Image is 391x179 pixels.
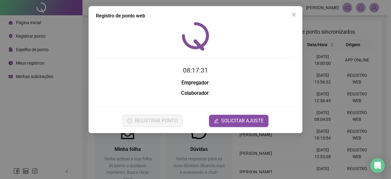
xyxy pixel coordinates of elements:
[291,12,296,17] span: close
[181,90,209,96] strong: Colaborador
[370,158,385,173] div: Open Intercom Messenger
[96,79,295,87] h3: :
[96,12,295,20] div: Registro de ponto web
[289,10,299,20] button: Close
[96,89,295,97] h3: :
[182,22,209,50] img: QRPoint
[214,118,219,123] span: edit
[221,117,264,125] span: SOLICITAR AJUSTE
[183,67,208,74] time: 08:17:31
[209,115,269,127] button: editSOLICITAR AJUSTE
[122,115,183,127] button: REGISTRAR PONTO
[181,80,209,86] strong: Empregador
